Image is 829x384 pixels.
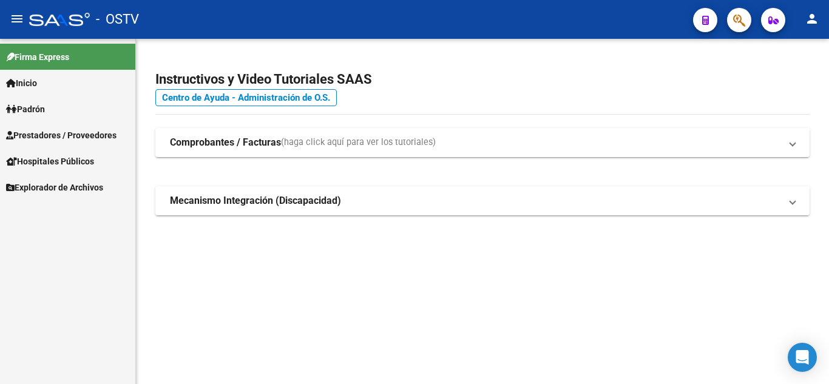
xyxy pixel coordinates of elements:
[6,155,94,168] span: Hospitales Públicos
[170,194,341,207] strong: Mecanismo Integración (Discapacidad)
[155,186,810,215] mat-expansion-panel-header: Mecanismo Integración (Discapacidad)
[281,136,436,149] span: (haga click aquí para ver los tutoriales)
[805,12,819,26] mat-icon: person
[10,12,24,26] mat-icon: menu
[6,129,117,142] span: Prestadores / Proveedores
[170,136,281,149] strong: Comprobantes / Facturas
[155,68,810,91] h2: Instructivos y Video Tutoriales SAAS
[6,76,37,90] span: Inicio
[6,50,69,64] span: Firma Express
[155,128,810,157] mat-expansion-panel-header: Comprobantes / Facturas(haga click aquí para ver los tutoriales)
[6,181,103,194] span: Explorador de Archivos
[96,6,139,33] span: - OSTV
[6,103,45,116] span: Padrón
[788,343,817,372] div: Open Intercom Messenger
[155,89,337,106] a: Centro de Ayuda - Administración de O.S.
